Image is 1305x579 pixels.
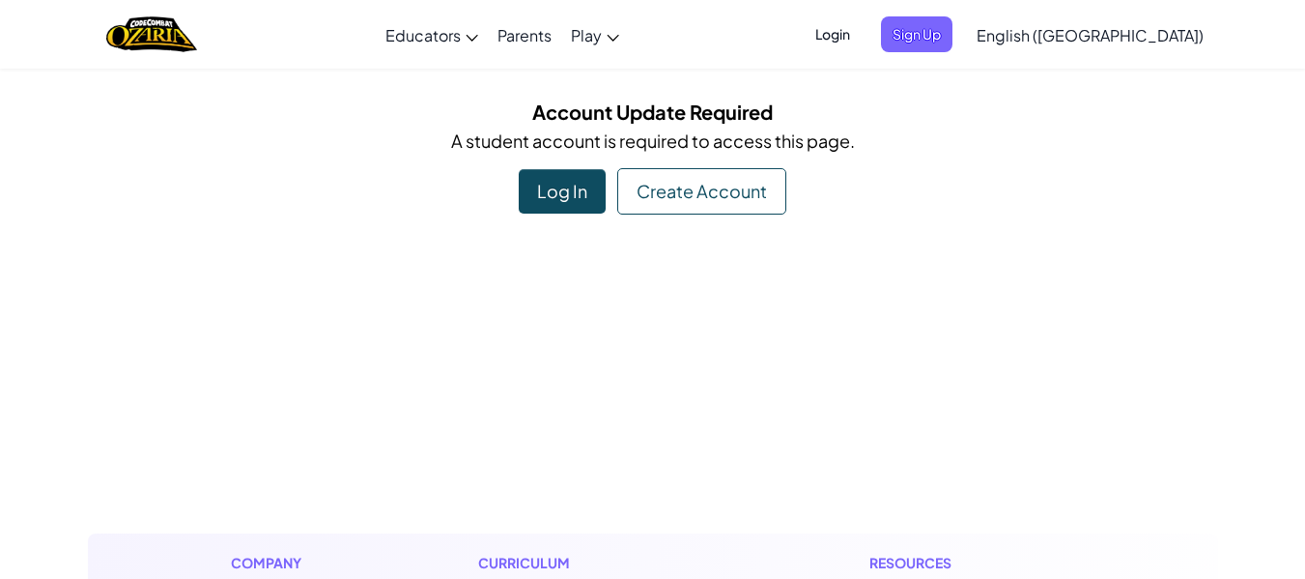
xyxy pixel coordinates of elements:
h1: Company [231,553,321,573]
p: A student account is required to access this page. [102,127,1204,155]
a: Educators [376,9,488,61]
span: Play [571,25,602,45]
div: Log In [519,169,606,214]
button: Login [804,16,862,52]
h5: Account Update Required [102,97,1204,127]
a: Parents [488,9,561,61]
a: Play [561,9,629,61]
h1: Curriculum [478,553,712,573]
span: Educators [385,25,461,45]
a: English ([GEOGRAPHIC_DATA]) [967,9,1213,61]
a: Ozaria by CodeCombat logo [106,14,196,54]
img: Home [106,14,196,54]
h1: Resources [869,553,1075,573]
button: Sign Up [881,16,952,52]
div: Create Account [617,168,786,215]
span: English ([GEOGRAPHIC_DATA]) [977,25,1204,45]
